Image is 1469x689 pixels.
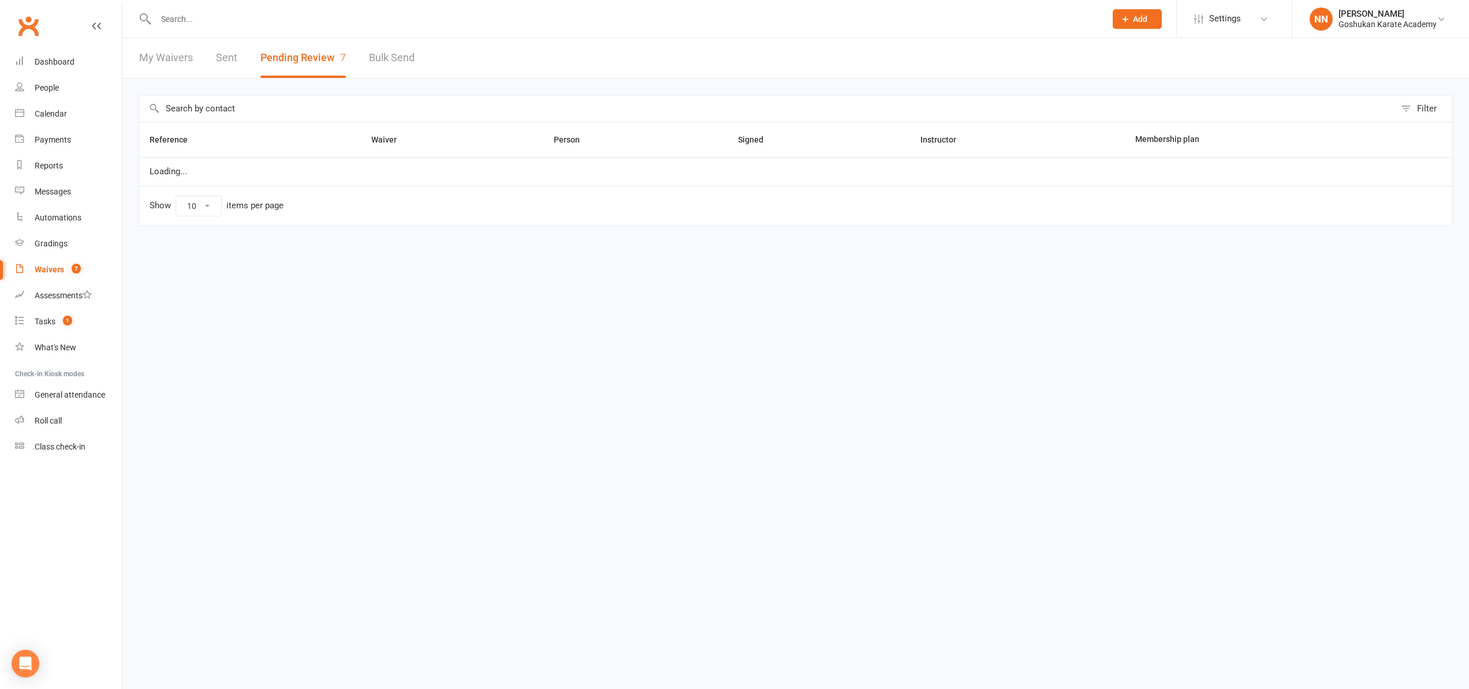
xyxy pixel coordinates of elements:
[35,265,64,274] div: Waivers
[738,135,776,144] span: Signed
[15,49,122,75] a: Dashboard
[35,213,81,222] div: Automations
[920,133,969,147] button: Instructor
[15,179,122,205] a: Messages
[554,135,592,144] span: Person
[340,51,346,63] span: 7
[63,316,72,325] span: 1
[1417,102,1437,115] div: Filter
[1113,9,1162,29] button: Add
[1125,122,1388,157] th: Membership plan
[139,38,193,78] a: My Waivers
[15,205,122,231] a: Automations
[1133,14,1147,24] span: Add
[35,57,74,66] div: Dashboard
[15,434,122,460] a: Class kiosk mode
[139,157,1452,186] td: Loading...
[35,442,85,451] div: Class check-in
[226,201,284,211] div: items per page
[35,343,76,352] div: What's New
[35,317,55,326] div: Tasks
[1338,19,1437,29] div: Goshukan Karate Academy
[15,283,122,309] a: Assessments
[35,291,92,300] div: Assessments
[15,231,122,257] a: Gradings
[35,135,71,144] div: Payments
[15,257,122,283] a: Waivers 7
[260,38,346,78] button: Pending Review7
[35,239,68,248] div: Gradings
[1209,6,1241,32] span: Settings
[554,133,592,147] button: Person
[15,335,122,361] a: What's New
[150,135,200,144] span: Reference
[15,309,122,335] a: Tasks 1
[150,133,200,147] button: Reference
[139,95,1395,122] input: Search by contact
[15,153,122,179] a: Reports
[920,135,969,144] span: Instructor
[1338,9,1437,19] div: [PERSON_NAME]
[15,101,122,127] a: Calendar
[371,133,409,147] button: Waiver
[35,187,71,196] div: Messages
[15,382,122,408] a: General attendance kiosk mode
[1395,95,1452,122] button: Filter
[12,650,39,677] div: Open Intercom Messenger
[1310,8,1333,31] div: NN
[738,133,776,147] button: Signed
[35,109,67,118] div: Calendar
[14,12,43,40] a: Clubworx
[369,38,415,78] a: Bulk Send
[72,264,81,274] span: 7
[35,390,105,399] div: General attendance
[216,38,237,78] a: Sent
[15,408,122,434] a: Roll call
[371,135,409,144] span: Waiver
[15,75,122,101] a: People
[152,11,1098,27] input: Search...
[35,161,63,170] div: Reports
[35,416,62,425] div: Roll call
[150,196,284,216] div: Show
[15,127,122,153] a: Payments
[35,83,59,92] div: People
